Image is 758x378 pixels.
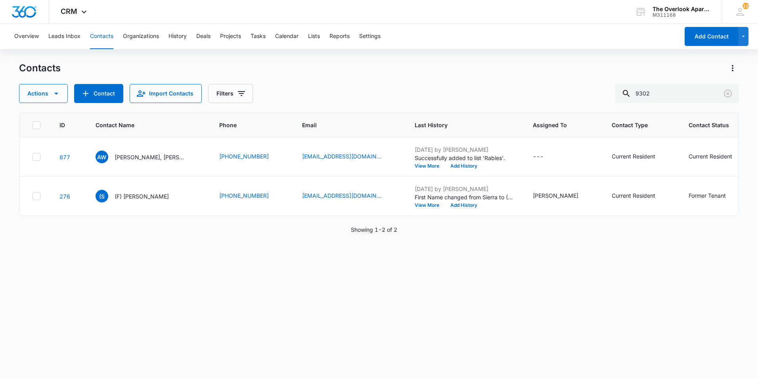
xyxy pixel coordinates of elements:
[90,24,113,49] button: Contacts
[59,121,65,129] span: ID
[689,121,735,129] span: Contact Status
[415,121,502,129] span: Last History
[14,24,39,49] button: Overview
[302,191,381,200] a: [EMAIL_ADDRESS][DOMAIN_NAME]
[726,62,739,74] button: Actions
[308,24,320,49] button: Lists
[219,191,269,200] a: [PHONE_NUMBER]
[208,84,253,103] button: Filters
[130,84,202,103] button: Import Contacts
[533,152,558,162] div: Assigned To - - Select to Edit Field
[445,164,483,168] button: Add History
[612,152,670,162] div: Contact Type - Current Resident - Select to Edit Field
[96,151,200,163] div: Contact Name - Ashley Williamson, Kyleigh Kieler - Select to Edit Field
[612,121,658,129] span: Contact Type
[533,121,581,129] span: Assigned To
[96,121,189,129] span: Contact Name
[445,203,483,208] button: Add History
[48,24,80,49] button: Leads Inbox
[615,84,739,103] input: Search Contacts
[359,24,381,49] button: Settings
[689,191,740,201] div: Contact Status - Former Tenant - Select to Edit Field
[302,191,396,201] div: Email - sshaw14@unc.co - Select to Edit Field
[653,6,710,12] div: account name
[415,145,514,154] p: [DATE] by [PERSON_NAME]
[123,24,159,49] button: Organizations
[415,164,445,168] button: View More
[685,27,738,46] button: Add Contact
[302,152,381,160] a: [EMAIL_ADDRESS][DOMAIN_NAME]
[302,121,384,129] span: Email
[219,152,269,160] a: [PHONE_NUMBER]
[612,191,655,200] div: Current Resident
[415,203,445,208] button: View More
[61,7,77,15] span: CRM
[689,152,747,162] div: Contact Status - Current Resident - Select to Edit Field
[351,225,397,234] p: Showing 1-2 of 2
[251,24,266,49] button: Tasks
[533,152,544,162] div: ---
[74,84,123,103] button: Add Contact
[275,24,299,49] button: Calendar
[219,121,272,129] span: Phone
[533,191,578,200] div: [PERSON_NAME]
[689,191,726,200] div: Former Tenant
[219,152,283,162] div: Phone - (970) 294-8396 - Select to Edit Field
[168,24,187,49] button: History
[19,62,61,74] h1: Contacts
[743,3,749,9] span: 13
[329,24,350,49] button: Reports
[115,153,186,161] p: [PERSON_NAME], [PERSON_NAME]
[722,87,734,100] button: Clear
[653,12,710,18] div: account id
[220,24,241,49] button: Projects
[743,3,749,9] div: notifications count
[219,191,283,201] div: Phone - (740) 502-3338 - Select to Edit Field
[59,193,70,200] a: Navigate to contact details page for (F) Sierra Shaw
[612,191,670,201] div: Contact Type - Current Resident - Select to Edit Field
[689,152,732,160] div: Current Resident
[302,152,396,162] div: Email - williamsonashley102@gmail.com - Select to Edit Field
[415,154,514,162] p: Successfully added to list 'Rabies'.
[612,152,655,160] div: Current Resident
[415,193,514,201] p: First Name changed from Sierra to (F) Sierra. Last Name changed from [PERSON_NAME] (F) to [PERSON...
[533,191,593,201] div: Assigned To - Desirea Archuleta - Select to Edit Field
[19,84,68,103] button: Actions
[96,190,108,202] span: (S
[96,151,108,163] span: AW
[196,24,211,49] button: Deals
[415,185,514,193] p: [DATE] by [PERSON_NAME]
[96,190,183,202] div: Contact Name - (F) Sierra Shaw - Select to Edit Field
[59,154,70,160] a: Navigate to contact details page for Ashley Williamson, Kyleigh Kieler
[115,192,169,200] p: (F) [PERSON_NAME]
